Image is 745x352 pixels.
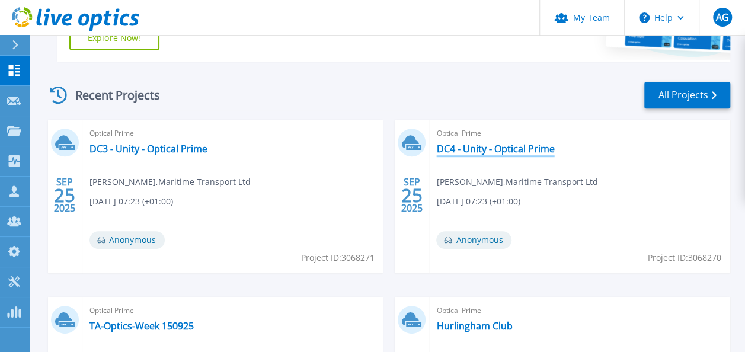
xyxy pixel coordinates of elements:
[54,190,75,200] span: 25
[401,190,423,200] span: 25
[401,174,423,217] div: SEP 2025
[53,174,76,217] div: SEP 2025
[648,251,721,264] span: Project ID: 3068270
[436,143,554,155] a: DC4 - Unity - Optical Prime
[436,304,723,317] span: Optical Prime
[89,175,251,188] span: [PERSON_NAME] , Maritime Transport Ltd
[436,195,520,208] span: [DATE] 07:23 (+01:00)
[436,231,511,249] span: Anonymous
[69,26,159,50] a: Explore Now!
[436,175,597,188] span: [PERSON_NAME] , Maritime Transport Ltd
[89,143,207,155] a: DC3 - Unity - Optical Prime
[89,231,165,249] span: Anonymous
[715,12,728,22] span: AG
[436,320,512,332] a: Hurlingham Club
[89,320,194,332] a: TA-Optics-Week 150925
[46,81,176,110] div: Recent Projects
[89,304,376,317] span: Optical Prime
[644,82,730,108] a: All Projects
[436,127,723,140] span: Optical Prime
[89,127,376,140] span: Optical Prime
[89,195,173,208] span: [DATE] 07:23 (+01:00)
[300,251,374,264] span: Project ID: 3068271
